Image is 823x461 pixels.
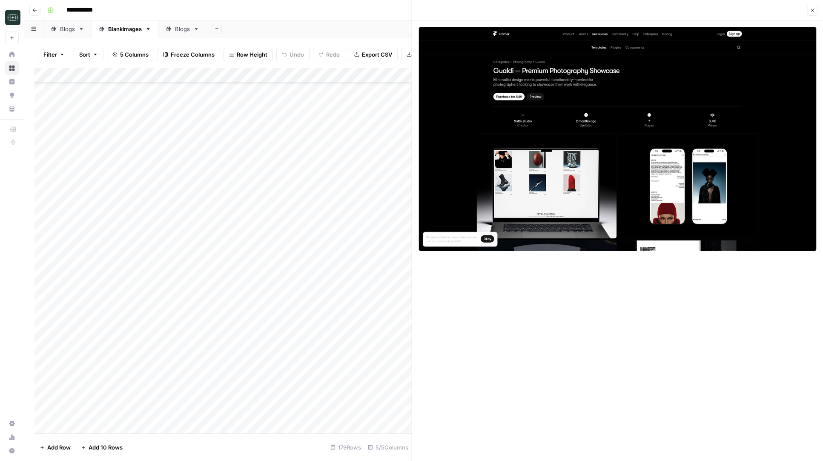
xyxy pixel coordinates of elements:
a: Usage [5,430,19,444]
span: Freeze Columns [171,50,215,59]
a: Home [5,48,19,61]
span: Export CSV [362,50,392,59]
a: Blogs [158,20,206,37]
a: Browse [5,61,19,75]
div: 179 Rows [327,441,364,454]
img: Catalyst Logo [5,10,20,25]
span: Sort [79,50,90,59]
button: Freeze Columns [158,48,220,61]
a: Your Data [5,102,19,116]
img: Row/Cell [419,27,817,251]
button: Export CSV [349,48,398,61]
a: Opportunities [5,89,19,102]
div: Blogs [175,25,190,33]
a: Blogs [43,20,92,37]
span: Row Height [237,50,267,59]
div: Blogs [60,25,75,33]
a: Settings [5,417,19,430]
span: Add 10 Rows [89,443,123,452]
span: Filter [43,50,57,59]
a: Insights [5,75,19,89]
button: Add 10 Rows [76,441,128,454]
span: Redo [326,50,340,59]
button: Undo [276,48,310,61]
button: Filter [38,48,70,61]
a: Blankimages [92,20,158,37]
div: Blankimages [108,25,142,33]
button: Add Row [34,441,76,454]
span: 5 Columns [120,50,149,59]
div: 5/5 Columns [364,441,412,454]
span: Undo [290,50,304,59]
button: Row Height [224,48,273,61]
button: Redo [313,48,345,61]
span: Add Row [47,443,71,452]
button: Help + Support [5,444,19,458]
button: Workspace: Catalyst [5,7,19,28]
button: Sort [74,48,103,61]
button: 5 Columns [107,48,154,61]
